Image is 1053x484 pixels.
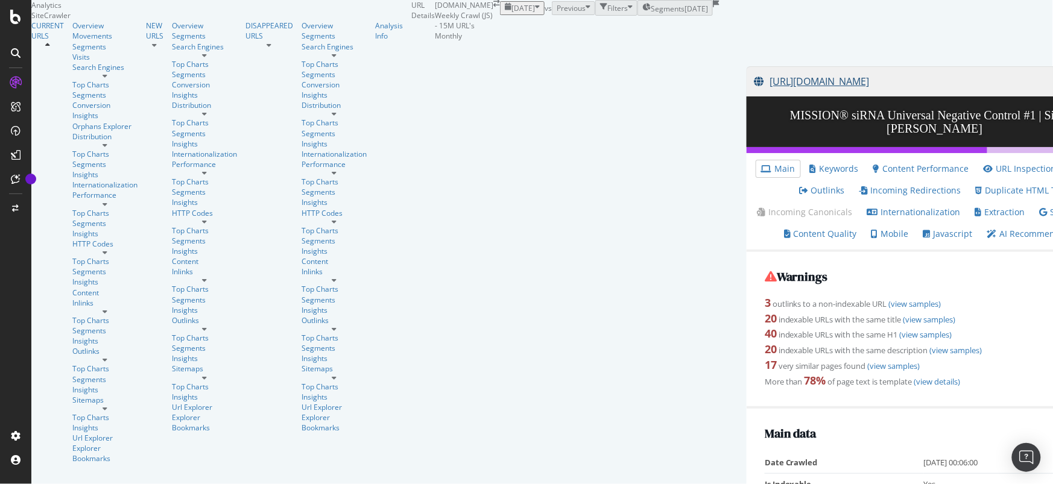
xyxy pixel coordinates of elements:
[302,392,367,402] div: Insights
[302,90,367,100] div: Insights
[172,284,237,294] a: Top Charts
[302,402,367,412] div: Url Explorer
[302,333,367,343] a: Top Charts
[302,412,367,433] div: Explorer Bookmarks
[557,3,586,13] span: Previous
[302,31,367,41] div: Segments
[172,412,237,433] div: Explorer Bookmarks
[172,256,237,266] a: Content
[72,90,138,100] a: Segments
[302,59,367,69] a: Top Charts
[302,69,367,80] div: Segments
[1012,443,1041,472] div: Open Intercom Messenger
[302,256,367,266] div: Content
[866,360,920,371] a: (view samples)
[302,139,367,149] div: Insights
[172,333,237,343] a: Top Charts
[172,343,237,353] a: Segments
[511,3,535,13] span: 2025 Jul. 23rd
[72,423,138,433] div: Insights
[302,246,367,256] a: Insights
[146,20,163,41] div: NEW URLS
[172,69,237,80] a: Segments
[72,31,138,41] div: Movements
[172,149,237,159] a: Internationalization
[302,118,367,128] div: Top Charts
[765,295,771,310] strong: 3
[302,225,367,236] a: Top Charts
[302,149,367,159] a: Internationalization
[375,20,403,41] a: Analysis Info
[172,246,237,256] div: Insights
[302,382,367,392] a: Top Charts
[302,363,367,374] a: Sitemaps
[72,149,138,159] div: Top Charts
[898,329,952,340] a: (view samples)
[302,284,367,294] div: Top Charts
[172,139,237,149] a: Insights
[545,3,552,13] span: vs
[72,325,138,336] div: Segments
[25,174,36,184] div: Tooltip anchor
[172,128,237,139] div: Segments
[72,131,138,142] a: Distribution
[784,228,857,240] a: Content Quality
[765,342,777,356] strong: 20
[761,163,795,175] a: Main
[552,1,595,15] button: Previous
[72,228,138,239] a: Insights
[302,20,367,31] a: Overview
[302,266,367,277] div: Inlinks
[72,208,138,218] div: Top Charts
[72,80,138,90] a: Top Charts
[72,443,138,464] a: Explorer Bookmarks
[172,353,237,363] a: Insights
[172,159,237,169] div: Performance
[172,42,237,52] div: Search Engines
[72,346,138,356] a: Outlinks
[72,412,138,423] div: Top Charts
[72,62,138,72] a: Search Engines
[172,118,237,128] div: Top Charts
[302,343,367,353] a: Segments
[871,228,909,240] a: Mobile
[302,315,367,325] a: Outlinks
[302,80,367,90] a: Conversion
[873,163,969,175] a: Content Performance
[72,42,138,52] a: Segments
[31,20,64,41] a: CURRENT URLS
[72,277,138,287] a: Insights
[500,1,545,15] button: [DATE]
[172,266,237,277] a: Inlinks
[72,239,138,249] a: HTTP Codes
[245,20,293,41] a: DISAPPEARED URLS
[72,288,138,298] a: Content
[72,374,138,385] div: Segments
[72,385,138,395] a: Insights
[172,177,237,187] div: Top Charts
[72,180,138,190] a: Internationalization
[302,208,367,218] div: HTTP Codes
[172,402,237,412] a: Url Explorer
[302,305,367,315] a: Insights
[72,190,138,200] a: Performance
[172,382,237,392] a: Top Charts
[72,52,90,62] div: Visits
